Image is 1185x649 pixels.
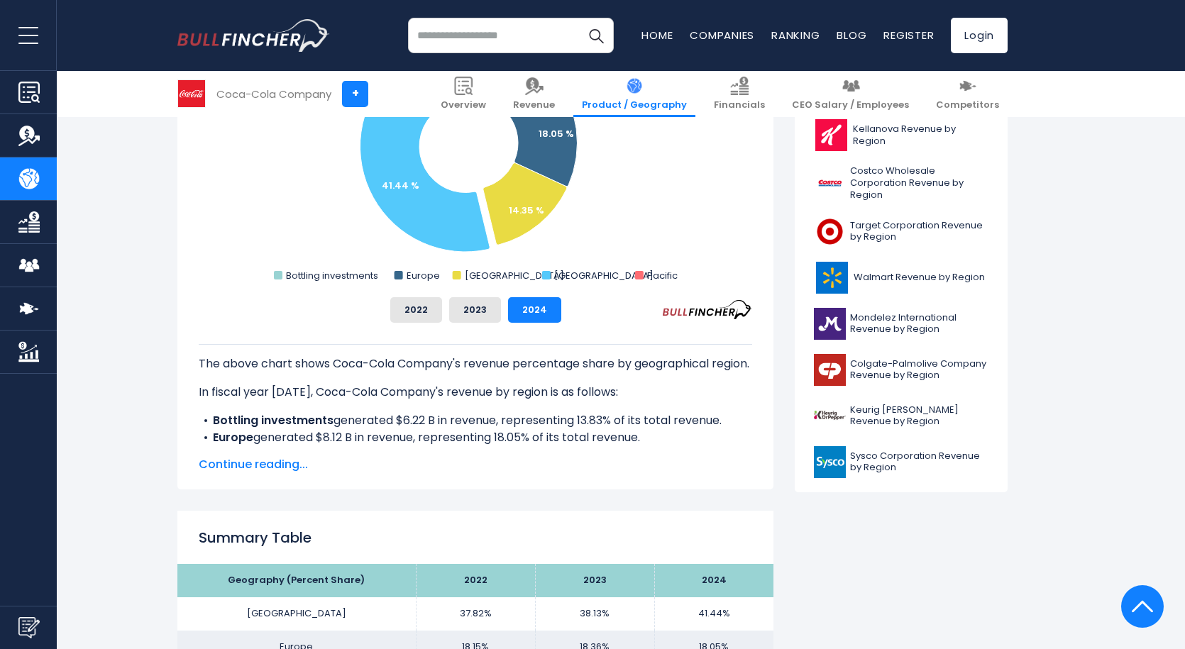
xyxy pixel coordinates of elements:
a: Competitors [927,71,1008,117]
li: generated $6.22 B in revenue, representing 13.83% of its total revenue. [199,412,752,429]
a: Overview [432,71,495,117]
text: Pacific [647,269,678,282]
img: SYY logo [814,446,846,478]
text: Bottling investments [286,269,378,282]
img: COST logo [814,167,846,199]
span: Overview [441,99,486,111]
p: The above chart shows Coca-Cola Company's revenue percentage share by geographical region. [199,355,752,372]
a: CEO Salary / Employees [783,71,917,117]
text: [GEOGRAPHIC_DATA] [554,269,654,282]
a: Companies [690,28,754,43]
a: Target Corporation Revenue by Region [805,212,997,251]
td: 41.44% [654,597,773,631]
b: Bottling investments [213,412,334,428]
text: Europe [407,269,440,282]
a: Colgate-Palmolive Company Revenue by Region [805,350,997,389]
a: Costco Wholesale Corporation Revenue by Region [805,162,997,205]
button: 2024 [508,297,561,323]
span: Colgate-Palmolive Company Revenue by Region [850,358,988,382]
a: Kellanova Revenue by Region [805,116,997,155]
span: Revenue [513,99,555,111]
img: WMT logo [814,262,849,294]
span: Mondelez International Revenue by Region [850,312,988,336]
a: Sysco Corporation Revenue by Region [805,443,997,482]
a: + [342,81,368,107]
text: 14.35 % [509,204,544,217]
img: CL logo [814,354,846,386]
th: 2022 [416,564,535,597]
img: KO logo [178,80,205,107]
p: In fiscal year [DATE], Coca-Cola Company's revenue by region is as follows: [199,384,752,401]
span: Costco Wholesale Corporation Revenue by Region [850,165,988,201]
b: [GEOGRAPHIC_DATA] [213,446,340,462]
a: Go to homepage [177,19,330,52]
text: 18.05 % [539,127,574,140]
td: [GEOGRAPHIC_DATA] [177,597,416,631]
div: The for Coca-Cola Company is the [GEOGRAPHIC_DATA], which represents 41.44% of its total revenue.... [199,344,752,582]
th: Geography (Percent Share) [177,564,416,597]
span: Financials [714,99,765,111]
td: 37.82% [416,597,535,631]
a: Mondelez International Revenue by Region [805,304,997,343]
a: Walmart Revenue by Region [805,258,997,297]
th: 2024 [654,564,773,597]
text: 41.44 % [382,179,419,192]
b: Europe [213,429,253,445]
a: Ranking [771,28,820,43]
span: Walmart Revenue by Region [854,272,985,284]
button: 2022 [390,297,442,323]
img: MDLZ logo [814,308,846,340]
img: bullfincher logo [177,19,330,52]
span: Kellanova Revenue by Region [853,123,988,148]
a: Revenue [505,71,563,117]
a: Keurig [PERSON_NAME] Revenue by Region [805,396,997,436]
li: generated $6.46 B in revenue, representing 14.35% of its total revenue. [199,446,752,463]
a: Register [883,28,934,43]
text: [GEOGRAPHIC_DATA] [465,269,564,282]
span: Product / Geography [582,99,687,111]
span: Keurig [PERSON_NAME] Revenue by Region [850,404,988,428]
img: K logo [814,119,849,151]
img: KDP logo [814,400,846,432]
li: generated $8.12 B in revenue, representing 18.05% of its total revenue. [199,429,752,446]
th: 2023 [535,564,654,597]
span: Target Corporation Revenue by Region [850,220,988,244]
span: Sysco Corporation Revenue by Region [850,450,988,475]
div: Coca-Cola Company [216,86,331,102]
a: Financials [705,71,773,117]
button: 2023 [449,297,501,323]
svg: Coca-Cola Company's Revenue Share by Region [199,2,752,286]
span: Continue reading... [199,456,752,473]
img: TGT logo [814,216,846,248]
td: 38.13% [535,597,654,631]
a: Home [641,28,673,43]
a: Login [951,18,1008,53]
h2: Summary Table [199,527,752,548]
button: Search [578,18,614,53]
a: Blog [837,28,866,43]
a: Product / Geography [573,71,695,117]
span: Competitors [936,99,999,111]
span: CEO Salary / Employees [792,99,909,111]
